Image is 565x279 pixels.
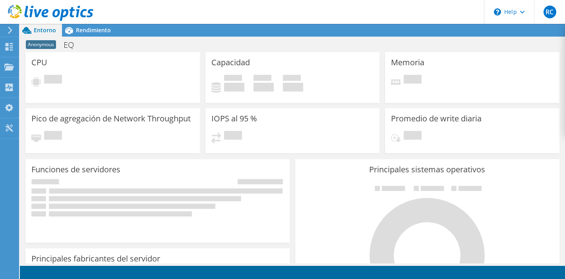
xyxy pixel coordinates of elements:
[391,58,424,67] h3: Memoria
[404,131,422,142] span: Pendiente
[44,131,62,142] span: Pendiente
[211,58,250,67] h3: Capacidad
[26,40,56,49] span: Anonymous
[34,26,56,34] span: Entorno
[31,114,191,123] h3: Pico de agregación de Network Throughput
[301,165,553,174] h3: Principales sistemas operativos
[544,6,556,18] span: RC
[31,165,120,174] h3: Funciones de servidores
[31,254,160,263] h3: Principales fabricantes del servidor
[253,83,274,92] h4: 0 GiB
[31,58,47,67] h3: CPU
[224,75,242,83] span: Used
[60,41,86,49] h1: EQ
[494,8,501,16] svg: \n
[283,75,301,83] span: Total
[44,75,62,86] span: Pendiente
[283,83,303,92] h4: 0 GiB
[253,75,271,83] span: Libre
[391,114,482,123] h3: Promedio de write diaria
[224,83,244,92] h4: 0 GiB
[211,114,257,123] h3: IOPS al 95 %
[76,26,111,34] span: Rendimiento
[224,131,242,142] span: Pendiente
[404,75,422,86] span: Pendiente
